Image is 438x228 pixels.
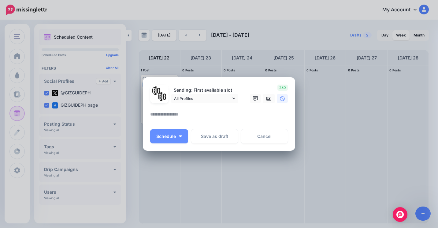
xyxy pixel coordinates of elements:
[152,86,161,95] img: 353459792_649996473822713_4483302954317148903_n-bsa138318.png
[150,129,188,143] button: Schedule
[241,129,288,143] a: Cancel
[179,135,182,137] img: arrow-down-white.png
[174,95,231,102] span: All Profiles
[393,207,407,222] div: Open Intercom Messenger
[191,129,238,143] button: Save as draft
[171,87,238,94] p: Sending: First available slot
[156,134,176,139] span: Schedule
[171,94,238,103] a: All Profiles
[277,85,288,91] span: 280
[158,92,167,101] img: JT5sWCfR-79925.png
